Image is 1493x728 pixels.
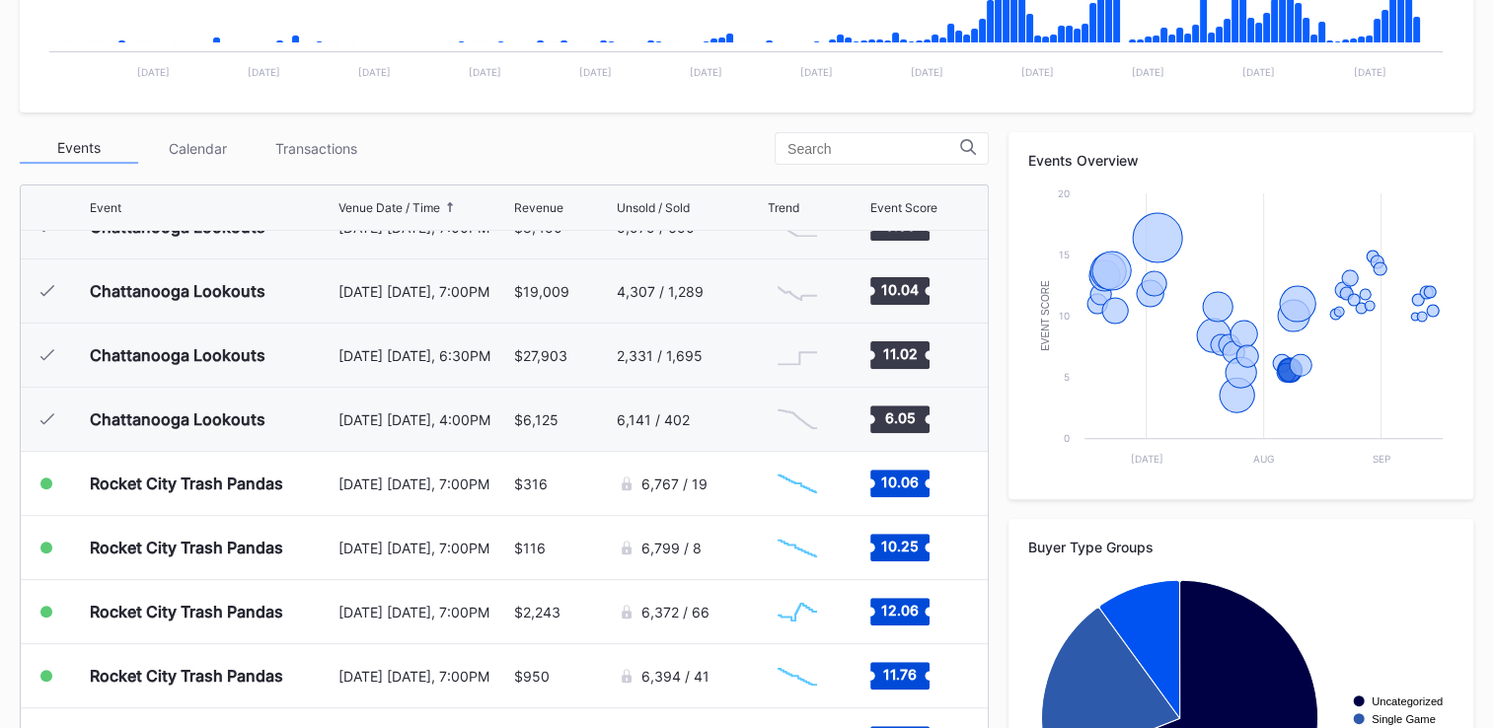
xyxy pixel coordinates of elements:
div: 6,141 / 402 [617,411,690,428]
text: 20 [1058,187,1070,199]
div: $316 [514,475,548,492]
div: Event Score [870,200,937,215]
div: 2,331 / 1,695 [617,347,703,364]
text: [DATE] [690,66,722,78]
svg: Chart title [1028,183,1453,479]
div: $27,903 [514,347,567,364]
text: [DATE] [579,66,612,78]
div: [DATE] [DATE], 7:00PM [338,668,509,685]
text: Uncategorized [1372,695,1443,707]
text: Event Score [1040,280,1051,351]
div: Revenue [514,200,563,215]
div: Rocket City Trash Pandas [90,538,283,557]
div: [DATE] [DATE], 7:00PM [338,283,509,300]
text: [DATE] [1021,66,1054,78]
div: Trend [768,200,799,215]
text: [DATE] [469,66,501,78]
div: [DATE] [DATE], 7:00PM [338,604,509,620]
div: [DATE] [DATE], 4:00PM [338,411,509,428]
div: Rocket City Trash Pandas [90,473,283,493]
text: [DATE] [1242,66,1275,78]
div: $2,243 [514,604,560,620]
div: Calendar [138,133,257,164]
text: 15 [1059,249,1070,260]
div: $116 [514,540,546,556]
svg: Chart title [768,395,827,444]
text: [DATE] [800,66,833,78]
div: Chattanooga Lookouts [90,409,265,429]
text: [DATE] [137,66,170,78]
input: Search [787,141,960,157]
div: Rocket City Trash Pandas [90,602,283,621]
svg: Chart title [768,587,827,636]
text: 10.06 [881,473,919,490]
text: Aug [1253,453,1274,465]
div: Rocket City Trash Pandas [90,666,283,686]
text: [DATE] [911,66,943,78]
div: 4,307 / 1,289 [617,283,704,300]
text: 10 [1059,310,1070,322]
div: Events Overview [1028,152,1454,169]
svg: Chart title [768,523,827,572]
text: [DATE] [1130,453,1162,465]
div: Unsold / Sold [617,200,690,215]
div: Chattanooga Lookouts [90,281,265,301]
svg: Chart title [768,266,827,316]
div: 6,767 / 19 [641,475,708,492]
div: $19,009 [514,283,569,300]
svg: Chart title [768,330,827,380]
text: Single Game [1372,713,1436,725]
text: [DATE] [248,66,280,78]
text: 6.05 [885,409,916,426]
text: 10.25 [881,538,919,554]
div: Event [90,200,121,215]
div: Buyer Type Groups [1028,539,1454,555]
div: 6,372 / 66 [641,604,709,620]
div: Events [20,133,138,164]
text: 0 [1064,432,1070,444]
div: [DATE] [DATE], 7:00PM [338,475,509,492]
div: [DATE] [DATE], 6:30PM [338,347,509,364]
div: $950 [514,668,550,685]
text: 11.76 [883,666,917,683]
text: [DATE] [1353,66,1385,78]
text: [DATE] [1132,66,1164,78]
div: 6,799 / 8 [641,540,702,556]
div: Transactions [257,133,375,164]
div: $6,125 [514,411,559,428]
div: 6,394 / 41 [641,668,709,685]
text: 5 [1064,371,1070,383]
div: Venue Date / Time [338,200,440,215]
div: [DATE] [DATE], 7:00PM [338,540,509,556]
text: 11.02 [883,345,918,362]
div: Chattanooga Lookouts [90,345,265,365]
svg: Chart title [768,651,827,700]
svg: Chart title [768,459,827,508]
text: 12.06 [881,602,919,619]
text: Sep [1373,453,1390,465]
text: 10.04 [881,281,919,298]
text: [DATE] [358,66,391,78]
